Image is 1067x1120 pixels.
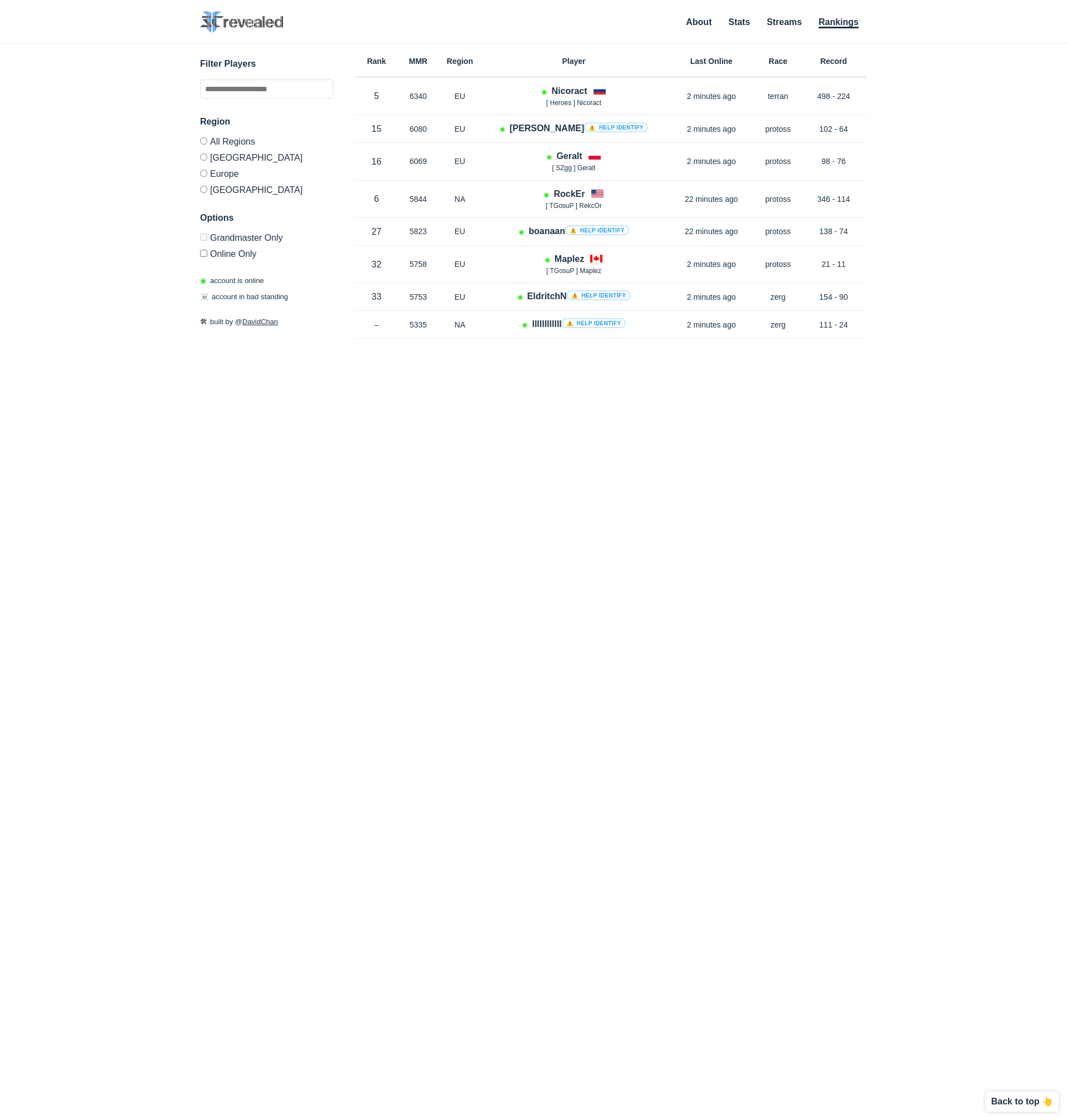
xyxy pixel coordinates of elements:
[518,228,524,236] span: Account is laddering
[552,164,595,172] span: [ SZgg ] Geralt
[756,291,800,303] p: zerg
[439,91,481,102] p: EU
[555,252,584,265] h4: Maplez
[200,276,206,285] span: ◉
[200,316,333,328] p: built by @
[756,123,800,135] p: protoss
[667,123,756,135] p: 2 minutes ago
[200,250,207,257] input: Online Only
[356,192,397,205] p: 6
[397,226,439,237] p: 5823
[397,194,439,205] p: 5844
[200,234,333,245] label: Only Show accounts currently in Grandmaster
[200,234,207,241] input: Grandmaster Only
[439,194,481,205] p: NA
[200,245,333,259] label: Only show accounts currently laddering
[356,122,397,135] p: 15
[800,91,867,102] p: 498 - 224
[800,194,867,205] p: 346 - 114
[439,291,481,303] p: EU
[200,137,333,149] label: All Regions
[545,256,550,264] span: Account is laddering
[439,319,481,330] p: NA
[397,57,439,65] h6: MMR
[556,150,582,162] h4: Geralt
[200,186,207,193] input: [GEOGRAPHIC_DATA]
[200,291,288,303] p: account in bad standing
[767,17,802,27] a: Streams
[551,85,587,97] h4: Nicoract
[528,225,629,237] h4: boanaan
[544,191,549,199] span: Account is laddering
[565,225,629,235] a: ⚠️ Help identify
[356,155,397,168] p: 16
[567,290,631,300] a: ⚠️ Help identify
[200,165,333,181] label: Europe
[756,156,800,167] p: protoss
[667,156,756,167] p: 2 minutes ago
[800,291,867,303] p: 154 - 90
[500,125,505,133] span: Account is laddering
[667,291,756,303] p: 2 minutes ago
[356,90,397,102] p: 5
[200,115,333,128] h3: Region
[800,156,867,167] p: 98 - 76
[200,275,264,286] p: account is online
[200,153,207,161] input: [GEOGRAPHIC_DATA]
[397,319,439,330] p: 5335
[397,91,439,102] p: 6340
[667,259,756,270] p: 2 minutes ago
[356,225,397,238] p: 27
[200,170,207,177] input: Europe
[200,181,333,195] label: [GEOGRAPHIC_DATA]
[397,123,439,135] p: 6080
[510,122,648,135] h4: [PERSON_NAME]
[756,194,800,205] p: protoss
[356,258,397,271] p: 32
[800,226,867,237] p: 138 - 74
[756,319,800,330] p: zerg
[546,267,601,275] span: [ TGosuP ] Maplez
[439,156,481,167] p: EU
[819,17,859,28] a: Rankings
[667,91,756,102] p: 2 minutes ago
[200,137,207,145] input: All Regions
[200,211,333,225] h3: Options
[356,290,397,303] p: 33
[522,321,527,329] span: Account is laddering
[532,318,625,330] h4: llllllllllll
[800,259,867,270] p: 21 - 11
[527,290,631,303] h4: EldritchN
[756,57,800,65] h6: Race
[397,291,439,303] p: 5753
[481,57,667,65] h6: Player
[756,226,800,237] p: protoss
[800,57,867,65] h6: Record
[756,91,800,102] p: terran
[584,122,648,132] a: ⚠️ Help identify
[541,88,547,96] span: Account is laddering
[356,319,397,330] p: –
[439,226,481,237] p: EU
[439,259,481,270] p: EU
[356,57,397,65] h6: Rank
[729,17,750,27] a: Stats
[546,153,552,161] span: Account is laddering
[242,318,278,326] a: DavidChan
[397,259,439,270] p: 5758
[991,1097,1053,1106] p: Back to top 👆
[546,99,601,107] span: [ Heroes ] Nicoract
[439,57,481,65] h6: Region
[800,123,867,135] p: 102 - 64
[667,226,756,237] p: 22 minutes ago
[200,318,207,326] span: 🛠
[756,259,800,270] p: protoss
[667,319,756,330] p: 2 minutes ago
[397,156,439,167] p: 6069
[200,57,333,71] h3: Filter Players
[800,319,867,330] p: 111 - 24
[546,202,602,210] span: [ TGosuP ] RekcOr
[562,318,626,328] a: ⚠️ Help identify
[686,17,712,27] a: About
[200,293,209,301] span: ☠️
